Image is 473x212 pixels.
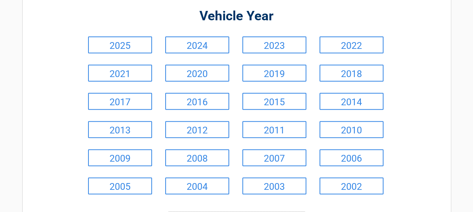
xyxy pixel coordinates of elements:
[242,93,306,110] a: 2015
[319,93,383,110] a: 2014
[242,121,306,138] a: 2011
[165,121,229,138] a: 2012
[88,36,152,53] a: 2025
[319,121,383,138] a: 2010
[165,149,229,166] a: 2008
[88,93,152,110] a: 2017
[319,36,383,53] a: 2022
[319,149,383,166] a: 2006
[242,65,306,82] a: 2019
[88,65,152,82] a: 2021
[319,65,383,82] a: 2018
[86,8,387,25] h2: Vehicle Year
[165,65,229,82] a: 2020
[165,93,229,110] a: 2016
[88,149,152,166] a: 2009
[165,36,229,53] a: 2024
[242,36,306,53] a: 2023
[165,177,229,194] a: 2004
[242,149,306,166] a: 2007
[242,177,306,194] a: 2003
[319,177,383,194] a: 2002
[88,177,152,194] a: 2005
[88,121,152,138] a: 2013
